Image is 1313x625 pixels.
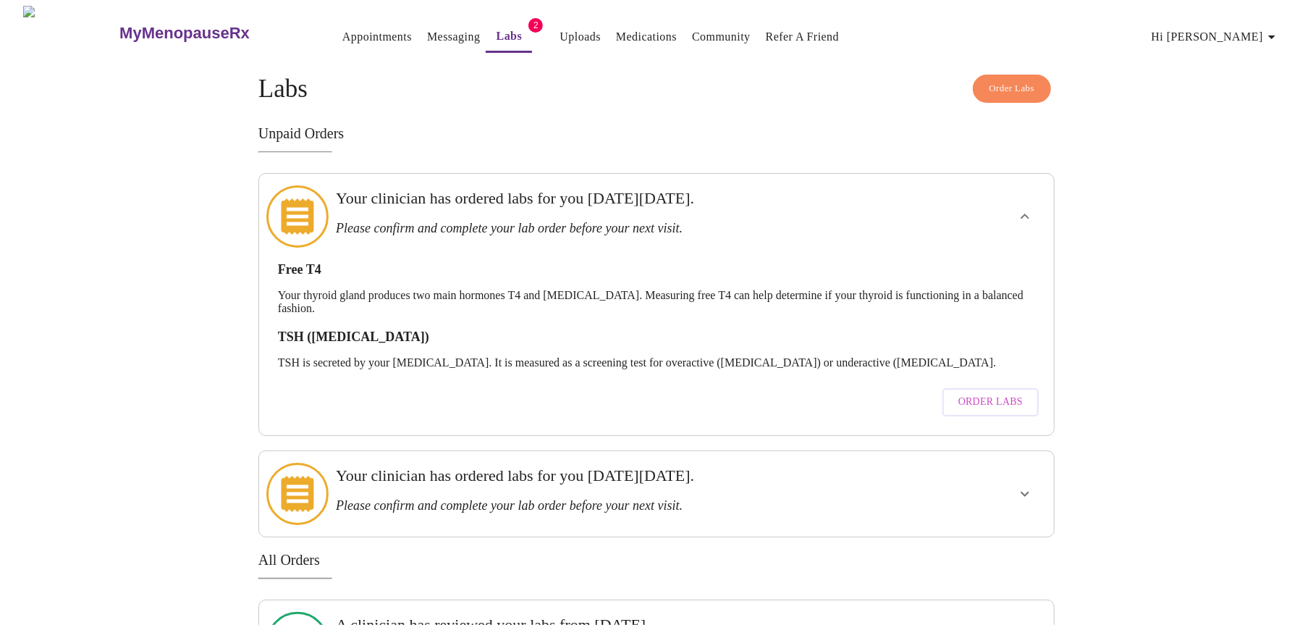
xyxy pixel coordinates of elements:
a: Community [692,27,751,47]
span: 2 [528,18,543,33]
h3: Your clinician has ordered labs for you [DATE][DATE]. [336,189,900,208]
span: Order Labs [958,393,1023,411]
h3: Unpaid Orders [258,125,1055,142]
p: TSH is secreted by your [MEDICAL_DATA]. It is measured as a screening test for overactive ([MEDIC... [278,356,1035,369]
h3: Free T4 [278,262,1035,277]
button: show more [1008,477,1042,511]
h3: TSH ([MEDICAL_DATA]) [278,330,1035,345]
button: Labs [486,22,532,53]
button: Appointments [337,22,418,51]
button: Community [686,22,756,51]
a: Refer a Friend [766,27,840,47]
button: Medications [610,22,683,51]
a: MyMenopauseRx [118,8,308,59]
h4: Labs [258,75,1055,104]
p: Your thyroid gland produces two main hormones T4 and [MEDICAL_DATA]. Measuring free T4 can help d... [278,289,1035,315]
button: Refer a Friend [760,22,845,51]
a: Messaging [427,27,480,47]
button: Order Labs [942,388,1039,416]
img: MyMenopauseRx Logo [23,6,118,60]
h3: All Orders [258,552,1055,569]
button: Order Labs [973,75,1052,103]
span: Hi [PERSON_NAME] [1152,27,1280,47]
a: Order Labs [939,381,1042,424]
button: Messaging [421,22,486,51]
h3: MyMenopauseRx [119,24,250,43]
button: show more [1008,199,1042,234]
button: Hi [PERSON_NAME] [1146,22,1286,51]
h3: Please confirm and complete your lab order before your next visit. [336,221,900,236]
a: Medications [616,27,677,47]
span: Order Labs [989,80,1035,97]
h3: Please confirm and complete your lab order before your next visit. [336,498,900,513]
a: Labs [497,26,523,46]
h3: Your clinician has ordered labs for you [DATE][DATE]. [336,466,900,485]
a: Uploads [560,27,601,47]
a: Appointments [342,27,412,47]
button: Uploads [554,22,607,51]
